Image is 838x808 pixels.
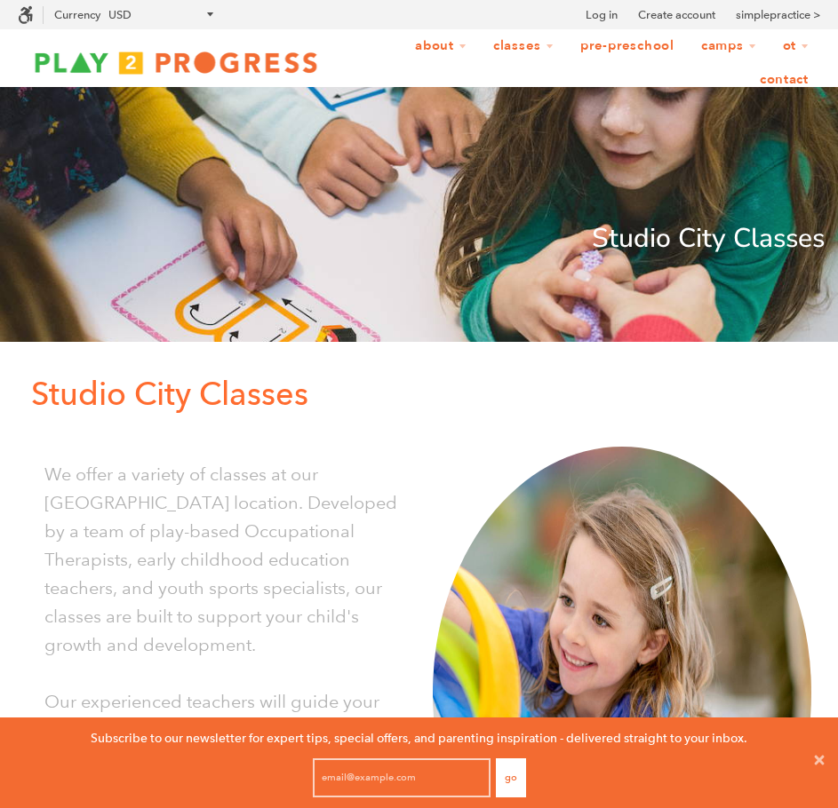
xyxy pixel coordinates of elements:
input: email@example.com [313,758,491,797]
button: Go [496,758,526,797]
a: OT [771,29,821,63]
a: Contact [748,63,820,97]
a: Camps [690,29,768,63]
img: Play2Progress logo [18,45,334,81]
p: Studio City Classes [13,218,825,260]
a: Log in [586,6,618,24]
a: About [403,29,478,63]
a: Pre-Preschool [569,29,686,63]
p: Studio City Classes [31,368,825,420]
a: Classes [482,29,565,63]
a: simplepractice > [736,6,820,24]
p: Subscribe to our newsletter for expert tips, special offers, and parenting inspiration - delivere... [91,728,747,748]
p: We offer a variety of classes at our [GEOGRAPHIC_DATA] location. Developed by a team of play-base... [44,460,406,659]
a: Create account [638,6,715,24]
label: Currency [54,8,100,21]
